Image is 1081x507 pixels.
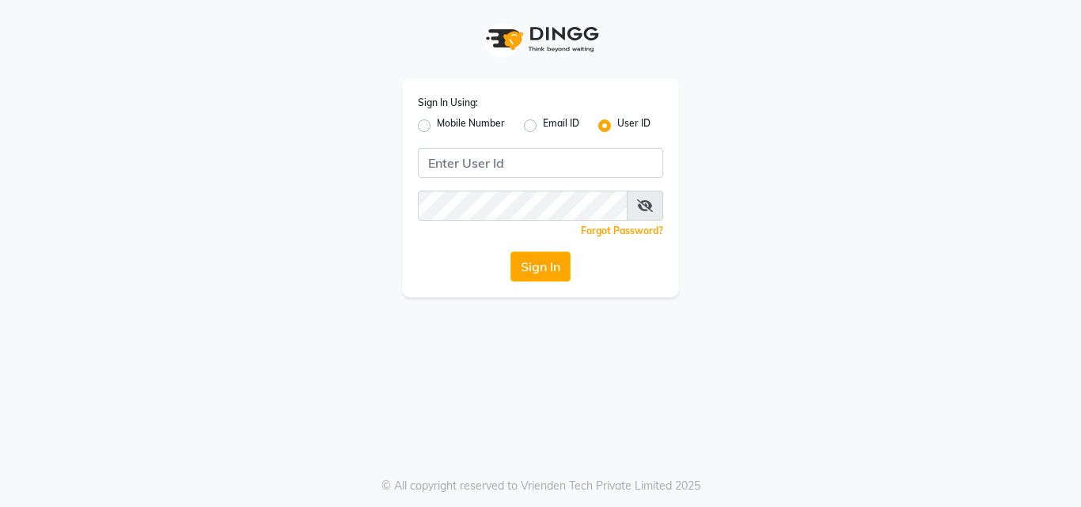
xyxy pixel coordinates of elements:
[581,225,663,236] a: Forgot Password?
[418,96,478,110] label: Sign In Using:
[477,16,604,62] img: logo1.svg
[510,252,571,282] button: Sign In
[418,148,663,178] input: Username
[437,116,505,135] label: Mobile Number
[418,191,628,221] input: Username
[543,116,579,135] label: Email ID
[617,116,650,135] label: User ID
